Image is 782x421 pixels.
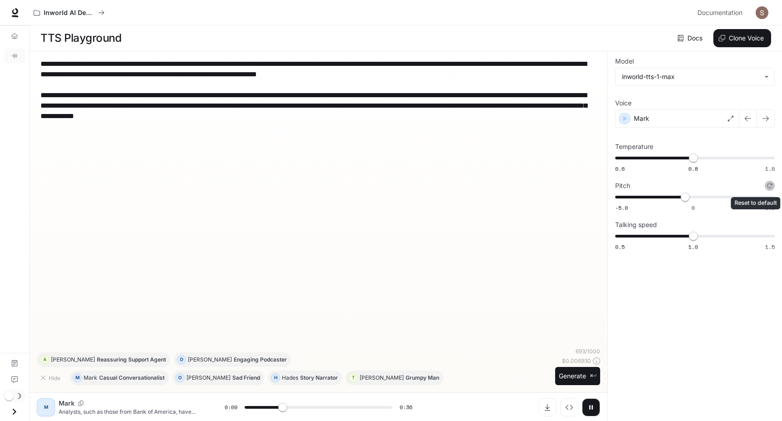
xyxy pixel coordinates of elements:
p: Hades [282,375,298,381]
p: Story Narrator [300,375,338,381]
p: Grumpy Man [406,375,439,381]
span: 0:09 [225,403,237,412]
p: [PERSON_NAME] [188,357,232,362]
button: A[PERSON_NAME]Reassuring Support Agent [37,352,170,367]
p: Model [615,58,634,64]
a: Feedback [4,372,25,387]
p: Mark [634,114,649,123]
button: D[PERSON_NAME]Engaging Podcaster [174,352,291,367]
button: Clone Voice [713,29,771,47]
p: Inworld AI Demos [44,9,95,17]
button: Reset to default [765,181,775,191]
p: [PERSON_NAME] [360,375,404,381]
div: M [39,400,53,415]
div: H [271,371,280,385]
div: T [349,371,357,385]
p: $ 0.006930 [562,357,591,365]
p: Mark [59,399,75,408]
button: Generate⌘⏎ [555,367,600,386]
button: User avatar [753,4,771,22]
button: Inspect [560,398,578,416]
span: 0:36 [400,403,412,412]
p: [PERSON_NAME] [51,357,95,362]
div: M [73,371,81,385]
button: O[PERSON_NAME]Sad Friend [172,371,264,385]
button: MMarkCasual Conversationalist [70,371,169,385]
span: 0.8 [688,165,698,173]
button: All workspaces [30,4,109,22]
p: ⌘⏎ [590,373,597,379]
span: 1.0 [765,165,775,173]
a: TTS Playground [4,49,25,63]
div: O [176,371,184,385]
div: inworld-tts-1-max [616,68,774,85]
a: Overview [4,29,25,43]
a: Documentation [694,4,749,22]
p: Analysts, such as those from Bank of America, have raised their price targets for AAPL, citing po... [59,408,203,416]
div: D [177,352,185,367]
img: User avatar [756,6,768,19]
button: T[PERSON_NAME]Grumpy Man [346,371,443,385]
p: 693 / 1000 [576,347,600,355]
span: -5.0 [615,204,628,212]
a: Documentation [4,356,25,371]
span: Documentation [697,7,742,19]
span: 0.6 [615,165,625,173]
p: Talking speed [615,222,657,228]
span: Dark mode toggle [5,391,14,401]
p: Engaging Podcaster [234,357,287,362]
span: 0.5 [615,243,625,251]
p: Reassuring Support Agent [97,357,166,362]
p: Casual Conversationalist [99,375,165,381]
button: Open drawer [4,402,25,421]
p: Sad Friend [232,375,260,381]
p: Voice [615,100,632,106]
p: Pitch [615,183,630,189]
div: A [40,352,49,367]
div: Reset to default [731,197,781,209]
button: HHadesStory Narrator [268,371,342,385]
div: inworld-tts-1-max [622,72,760,81]
span: 0 [692,204,695,212]
button: Download audio [538,398,556,416]
span: 1.0 [688,243,698,251]
button: Copy Voice ID [75,401,87,406]
h1: TTS Playground [40,29,121,47]
span: 1.5 [765,243,775,251]
a: Docs [676,29,706,47]
button: Hide [37,371,66,385]
p: Mark [84,375,97,381]
p: [PERSON_NAME] [186,375,231,381]
p: Temperature [615,144,653,150]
